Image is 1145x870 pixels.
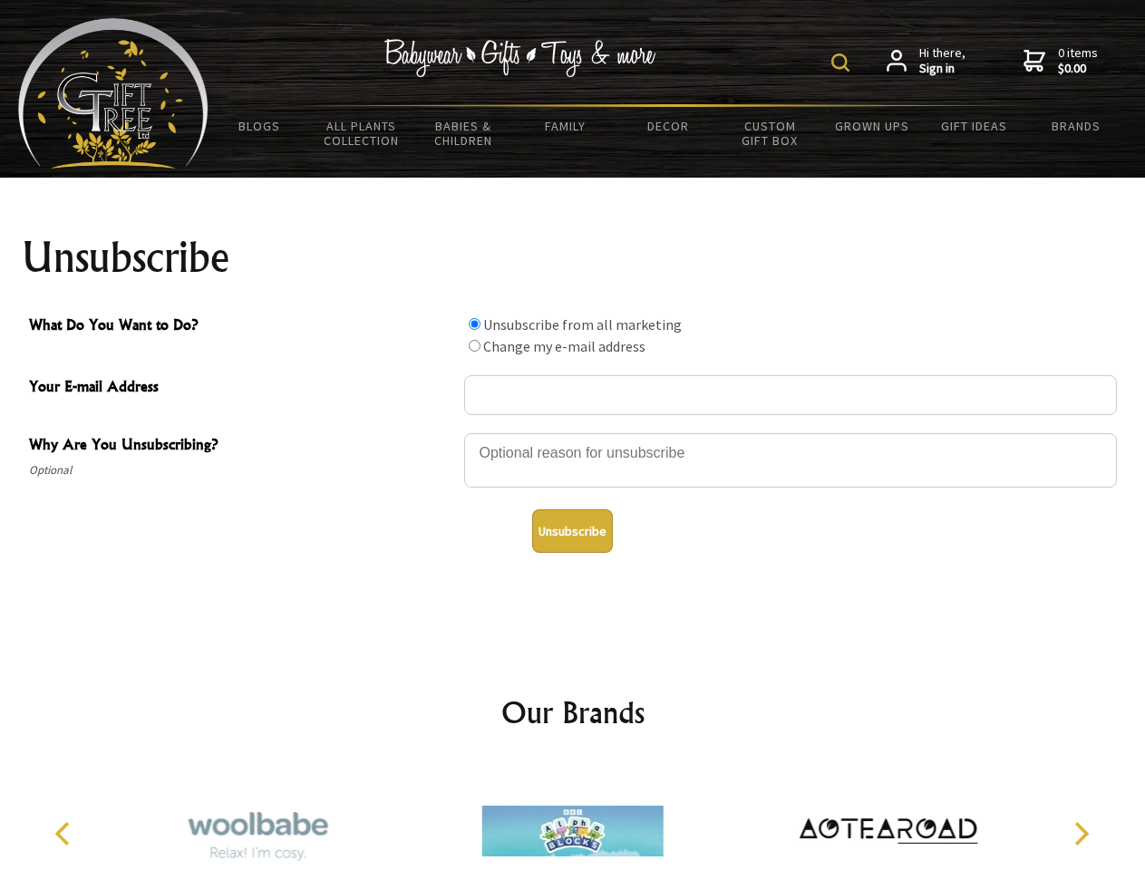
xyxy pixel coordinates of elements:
[464,433,1117,488] textarea: Why Are You Unsubscribing?
[464,375,1117,415] input: Your E-mail Address
[887,45,965,77] a: Hi there,Sign in
[820,107,923,145] a: Grown Ups
[515,107,617,145] a: Family
[311,107,413,159] a: All Plants Collection
[719,107,821,159] a: Custom Gift Box
[209,107,311,145] a: BLOGS
[412,107,515,159] a: Babies & Children
[919,61,965,77] strong: Sign in
[532,509,613,553] button: Unsubscribe
[36,691,1110,734] h2: Our Brands
[1061,814,1101,854] button: Next
[29,433,455,459] span: Why Are You Unsubscribing?
[483,337,645,355] label: Change my e-mail address
[18,18,209,169] img: Babyware - Gifts - Toys and more...
[1025,107,1128,145] a: Brands
[919,45,965,77] span: Hi there,
[45,814,85,854] button: Previous
[29,314,455,340] span: What Do You Want to Do?
[29,375,455,401] span: Your E-mail Address
[483,315,682,333] label: Unsubscribe from all marketing
[469,318,480,330] input: What Do You Want to Do?
[384,39,656,77] img: Babywear - Gifts - Toys & more
[923,107,1025,145] a: Gift Ideas
[616,107,719,145] a: Decor
[29,459,455,481] span: Optional
[1058,44,1098,77] span: 0 items
[22,236,1124,279] h1: Unsubscribe
[1024,45,1098,77] a: 0 items$0.00
[1058,61,1098,77] strong: $0.00
[469,340,480,352] input: What Do You Want to Do?
[831,53,849,72] img: product search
